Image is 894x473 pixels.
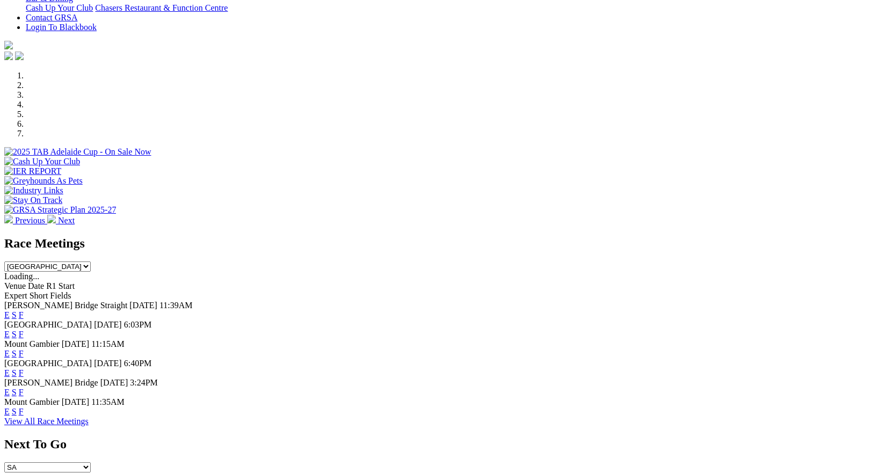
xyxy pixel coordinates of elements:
h2: Race Meetings [4,236,890,251]
a: Contact GRSA [26,13,77,22]
span: Short [30,291,48,300]
span: Mount Gambier [4,339,60,348]
span: R1 Start [46,281,75,290]
span: [PERSON_NAME] Bridge Straight [4,301,127,310]
a: S [12,330,17,339]
img: Stay On Track [4,195,62,205]
span: Next [58,216,75,225]
a: E [4,407,10,416]
img: twitter.svg [15,52,24,60]
a: Cash Up Your Club [26,3,93,12]
img: logo-grsa-white.png [4,41,13,49]
img: Cash Up Your Club [4,157,80,166]
img: GRSA Strategic Plan 2025-27 [4,205,116,215]
span: [DATE] [62,339,90,348]
span: Loading... [4,272,39,281]
a: S [12,349,17,358]
a: F [19,407,24,416]
span: Mount Gambier [4,397,60,406]
a: Login To Blackbook [26,23,97,32]
a: E [4,368,10,377]
a: S [12,407,17,416]
span: 11:35AM [91,397,125,406]
div: Bar & Dining [26,3,890,13]
a: F [19,349,24,358]
span: Expert [4,291,27,300]
span: Previous [15,216,45,225]
a: S [12,368,17,377]
a: E [4,310,10,319]
span: 3:24PM [130,378,158,387]
a: F [19,368,24,377]
a: S [12,388,17,397]
span: Fields [50,291,71,300]
a: View All Race Meetings [4,417,89,426]
img: chevron-left-pager-white.svg [4,215,13,223]
a: E [4,349,10,358]
a: Chasers Restaurant & Function Centre [95,3,228,12]
span: 11:39AM [159,301,193,310]
span: [GEOGRAPHIC_DATA] [4,320,92,329]
span: 11:15AM [91,339,125,348]
span: [DATE] [62,397,90,406]
a: E [4,388,10,397]
img: IER REPORT [4,166,61,176]
a: F [19,388,24,397]
span: [PERSON_NAME] Bridge [4,378,98,387]
a: Previous [4,216,47,225]
a: S [12,310,17,319]
a: Next [47,216,75,225]
span: [DATE] [94,359,122,368]
span: [DATE] [129,301,157,310]
span: [GEOGRAPHIC_DATA] [4,359,92,368]
span: Date [28,281,44,290]
img: facebook.svg [4,52,13,60]
span: 6:40PM [124,359,152,368]
span: Venue [4,281,26,290]
a: F [19,310,24,319]
span: [DATE] [94,320,122,329]
h2: Next To Go [4,437,890,452]
a: F [19,330,24,339]
img: chevron-right-pager-white.svg [47,215,56,223]
img: Industry Links [4,186,63,195]
img: 2025 TAB Adelaide Cup - On Sale Now [4,147,151,157]
img: Greyhounds As Pets [4,176,83,186]
span: [DATE] [100,378,128,387]
span: 6:03PM [124,320,152,329]
a: E [4,330,10,339]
